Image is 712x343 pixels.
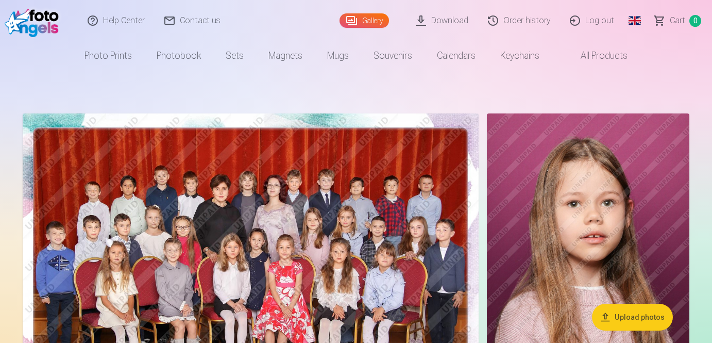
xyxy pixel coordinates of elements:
[670,14,685,27] span: Сart
[592,304,673,331] button: Upload photos
[488,41,552,70] a: Keychains
[361,41,425,70] a: Souvenirs
[72,41,144,70] a: Photo prints
[213,41,256,70] a: Sets
[5,4,64,37] img: /fa1
[340,13,389,28] a: Gallery
[144,41,213,70] a: Photobook
[552,41,640,70] a: All products
[315,41,361,70] a: Mugs
[689,15,701,27] span: 0
[425,41,488,70] a: Calendars
[256,41,315,70] a: Magnets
